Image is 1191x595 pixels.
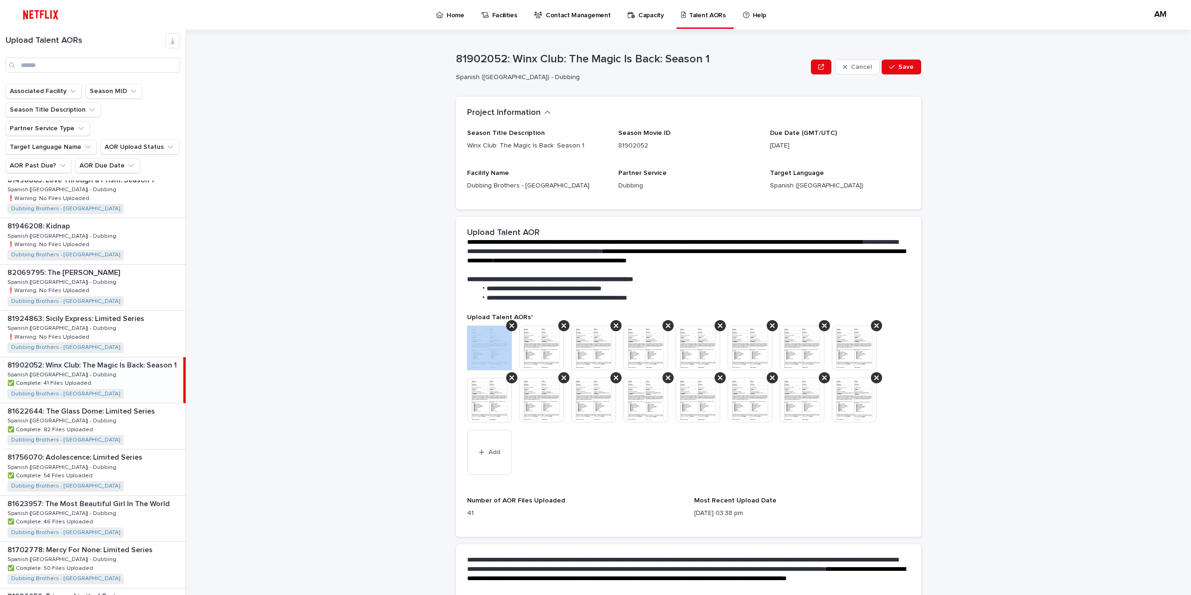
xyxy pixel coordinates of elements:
[488,449,500,455] span: Add
[11,391,120,397] a: Dubbing Brothers - [GEOGRAPHIC_DATA]
[6,158,72,173] button: AOR Past Due?
[7,220,72,231] p: 81946208: Kidnap
[851,64,872,70] span: Cancel
[7,277,118,286] p: Spanish ([GEOGRAPHIC_DATA]) - Dubbing
[7,267,122,277] p: 82069795: The [PERSON_NAME]
[7,498,172,508] p: 81623957: The Most Beautiful Girl In The World
[7,332,91,341] p: ❗️Warning: No Files Uploaded
[75,158,140,173] button: AOR Due Date
[467,314,533,321] span: Upload Talent AORs
[19,6,63,24] img: ifQbXi3ZQGMSEF7WDB7W
[6,36,165,46] h1: Upload Talent AORs
[7,508,118,517] p: Spanish ([GEOGRAPHIC_DATA]) - Dubbing
[11,344,120,351] a: Dubbing Brothers - [GEOGRAPHIC_DATA]
[882,60,921,74] button: Save
[467,181,607,191] p: Dubbing Brothers - [GEOGRAPHIC_DATA]
[770,141,910,151] p: [DATE]
[835,60,880,74] button: Cancel
[7,286,91,294] p: ❗️Warning: No Files Uploaded
[7,416,118,424] p: Spanish ([GEOGRAPHIC_DATA]) - Dubbing
[467,430,512,475] button: Add
[6,121,90,136] button: Partner Service Type
[7,462,118,471] p: Spanish ([GEOGRAPHIC_DATA]) - Dubbing
[618,141,758,151] p: 81902052
[7,370,118,378] p: Spanish ([GEOGRAPHIC_DATA]) - Dubbing
[11,529,120,536] a: Dubbing Brothers - [GEOGRAPHIC_DATA]
[11,206,120,212] a: Dubbing Brothers - [GEOGRAPHIC_DATA]
[7,544,154,555] p: 81702778: Mercy For None: Limited Series
[6,102,101,117] button: Season Title Description
[770,181,910,191] p: Spanish ([GEOGRAPHIC_DATA])
[898,64,914,70] span: Save
[467,108,541,118] h2: Project Information
[467,141,607,151] p: Winx Club: The Magic Is Back: Season 1
[7,405,157,416] p: 81622644: The Glass Dome: Limited Series
[100,140,179,154] button: AOR Upload Status
[11,437,120,443] a: Dubbing Brothers - [GEOGRAPHIC_DATA]
[1153,7,1168,22] div: AM
[467,228,540,238] h2: Upload Talent AOR
[456,74,803,81] p: Spanish ([GEOGRAPHIC_DATA]) - Dubbing
[7,563,95,572] p: ✅ Complete: 50 Files Uploaded
[6,84,82,99] button: Associated Facility
[618,130,670,136] span: Season Movie ID
[467,130,545,136] span: Season Title Description
[467,108,551,118] button: Project Information
[7,240,91,248] p: ❗️Warning: No Files Uploaded
[7,471,94,479] p: ✅ Complete: 54 Files Uploaded
[11,575,120,582] a: Dubbing Brothers - [GEOGRAPHIC_DATA]
[770,170,824,176] span: Target Language
[11,252,120,258] a: Dubbing Brothers - [GEOGRAPHIC_DATA]
[467,170,509,176] span: Facility Name
[11,483,120,489] a: Dubbing Brothers - [GEOGRAPHIC_DATA]
[7,231,118,240] p: Spanish ([GEOGRAPHIC_DATA]) - Dubbing
[7,185,118,193] p: Spanish ([GEOGRAPHIC_DATA]) - Dubbing
[7,451,144,462] p: 81756070: Adolescence: Limited Series
[7,323,118,332] p: Spanish ([GEOGRAPHIC_DATA]) - Dubbing
[770,130,837,136] span: Due Date (GMT/UTC)
[86,84,142,99] button: Season MID
[7,517,95,525] p: ✅ Complete: 46 Files Uploaded
[6,140,97,154] button: Target Language Name
[467,497,565,504] span: Number of AOR Files Uploaded
[456,53,807,66] p: 81902052: Winx Club: The Magic Is Back: Season 1
[694,508,910,518] p: [DATE] 03:38 pm
[7,425,95,433] p: ✅ Complete: 82 Files Uploaded
[618,170,667,176] span: Partner Service
[618,181,758,191] p: Dubbing
[7,359,179,370] p: 81902052: Winx Club: The Magic Is Back: Season 1
[11,298,120,305] a: Dubbing Brothers - [GEOGRAPHIC_DATA]
[7,313,146,323] p: 81924863: Sicily Express: Limited Series
[7,555,118,563] p: Spanish ([GEOGRAPHIC_DATA]) - Dubbing
[467,508,683,518] p: 41
[7,194,91,202] p: ❗️Warning: No Files Uploaded
[694,497,776,504] span: Most Recent Upload Date
[7,378,93,387] p: ✅ Complete: 41 Files Uploaded
[6,58,180,73] input: Search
